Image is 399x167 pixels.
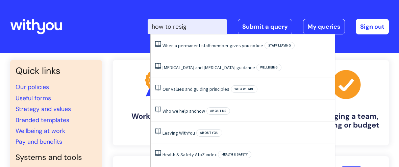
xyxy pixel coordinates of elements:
a: Health & Safety AtoZ index [163,151,217,158]
span: Staff leaving [265,42,295,49]
a: Our policies [16,83,49,91]
span: to [198,151,202,158]
a: [MEDICAL_DATA] and [MEDICAL_DATA] guidance [163,64,255,71]
h4: Systems and tools [16,153,97,162]
a: Strategy and values [16,105,71,113]
a: Sign out [356,19,389,34]
a: My queries [303,19,345,34]
span: Health & Safety [218,151,251,158]
h3: Quick links [16,65,97,76]
h4: Working here [118,112,193,121]
span: About you [196,129,222,137]
a: Managing a team, building or budget [304,60,389,145]
a: Submit a query [238,19,292,34]
a: Our values and guiding principles [163,86,229,92]
input: Search [148,19,227,34]
a: Branded templates [16,116,69,124]
span: how [197,108,205,114]
div: | - [148,19,389,34]
span: Wellbeing [256,64,281,71]
a: Working here [113,60,198,145]
h4: Managing a team, building or budget [309,112,383,130]
a: When a permanent staff member gives you notice [163,43,263,49]
span: About Us [206,107,230,115]
a: Useful forms [16,94,51,102]
a: Wellbeing at work [16,127,65,135]
a: Leaving WithYou [163,130,195,136]
span: Who we are [231,85,257,93]
a: Who we help andhow [163,108,205,114]
a: Pay and benefits [16,138,62,146]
